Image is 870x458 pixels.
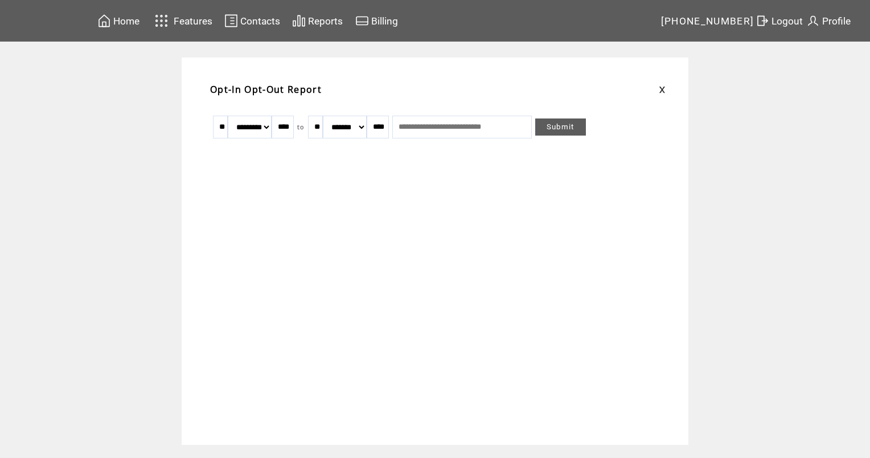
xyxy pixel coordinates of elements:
[113,15,139,27] span: Home
[754,12,805,30] a: Logout
[354,12,400,30] a: Billing
[96,12,141,30] a: Home
[174,15,212,27] span: Features
[224,14,238,28] img: contacts.svg
[661,15,754,27] span: [PHONE_NUMBER]
[151,11,171,30] img: features.svg
[240,15,280,27] span: Contacts
[223,12,282,30] a: Contacts
[290,12,344,30] a: Reports
[805,12,852,30] a: Profile
[371,15,398,27] span: Billing
[822,15,851,27] span: Profile
[150,10,214,32] a: Features
[355,14,369,28] img: creidtcard.svg
[806,14,820,28] img: profile.svg
[97,14,111,28] img: home.svg
[771,15,803,27] span: Logout
[297,123,305,131] span: to
[756,14,769,28] img: exit.svg
[535,118,586,136] a: Submit
[308,15,343,27] span: Reports
[210,83,322,96] span: Opt-In Opt-Out Report
[292,14,306,28] img: chart.svg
